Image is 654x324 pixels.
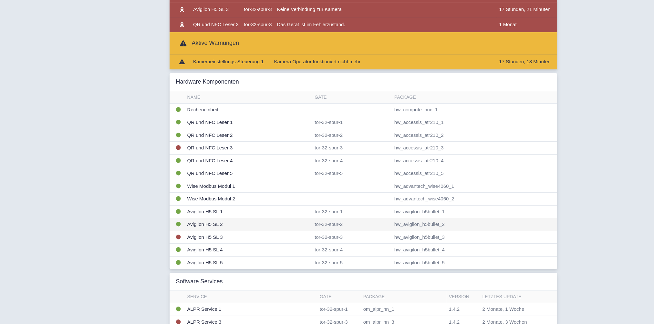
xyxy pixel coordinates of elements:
td: tor-32-spur-3 [312,231,392,244]
td: hw_accessis_atr210_2 [392,129,557,142]
td: 17 Stunden, 21 Minuten [496,2,557,17]
td: Recheneinheit [185,103,312,116]
td: hw_advantech_wise4060_2 [392,193,557,206]
td: 1 Monat [496,17,557,32]
h3: Hardware Komponenten [176,78,239,86]
td: hw_advantech_wise4060_1 [392,180,557,193]
td: tor-32-spur-5 [312,167,392,180]
td: tor-32-spur-1 [312,205,392,218]
td: hw_accessis_atr210_3 [392,142,557,155]
td: Avigilon H5 SL 3 [185,231,312,244]
td: hw_compute_nuc_1 [392,103,557,116]
td: QR und NFC Leser 1 [185,116,312,129]
td: hw_avigilon_h5bullet_4 [392,244,557,257]
td: hw_avigilon_h5bullet_2 [392,218,557,231]
td: hw_accessis_atr210_1 [392,116,557,129]
th: Letztes Update [480,291,545,303]
th: Version [446,291,480,303]
td: tor-32-spur-5 [312,256,392,269]
td: ALPR Service 1 [185,303,317,316]
td: QR und NFC Leser 5 [185,167,312,180]
td: Avigilon H5 SL 1 [185,205,312,218]
td: Avigilon H5 SL 4 [185,244,312,257]
span: 1.4.2 [449,306,460,312]
th: Service [185,291,317,303]
td: Kameraeinstellungs-Steuerung 1 [191,55,266,69]
span: Das Gerät ist im Fehlerzustand. [277,22,345,27]
td: Wise Modbus Modul 2 [185,193,312,206]
td: tor-32-spur-3 [312,142,392,155]
td: tor-32-spur-4 [312,244,392,257]
td: tor-32-spur-2 [312,218,392,231]
td: hw_avigilon_h5bullet_1 [392,205,557,218]
td: Avigilon H5 SL 5 [185,256,312,269]
td: hw_avigilon_h5bullet_5 [392,256,557,269]
td: hw_accessis_atr210_4 [392,154,557,167]
td: QR und NFC Leser 3 [191,17,241,32]
td: tor-32-spur-2 [312,129,392,142]
span: Keine Verbindung zur Kamera [277,6,342,12]
h3: Aktive Warnungen [176,37,239,49]
td: tor-32-spur-3 [241,2,275,17]
td: hw_accessis_atr210_5 [392,167,557,180]
td: 2 Monate, 1 Woche [480,303,545,316]
th: Package [361,291,446,303]
td: 17 Stunden, 18 Minuten [496,55,557,69]
th: Gate [312,91,392,104]
td: Avigilon H5 SL 3 [191,2,241,17]
td: QR und NFC Leser 3 [185,142,312,155]
td: om_alpr_nn_1 [361,303,446,316]
td: QR und NFC Leser 2 [185,129,312,142]
td: Avigilon H5 SL 2 [185,218,312,231]
h3: Software Services [176,278,223,285]
th: Gate [317,291,361,303]
th: Package [392,91,557,104]
td: Wise Modbus Modul 1 [185,180,312,193]
td: tor-32-spur-1 [312,116,392,129]
td: hw_avigilon_h5bullet_3 [392,231,557,244]
td: tor-32-spur-1 [317,303,361,316]
td: tor-32-spur-3 [241,17,275,32]
td: QR und NFC Leser 4 [185,154,312,167]
th: Name [185,91,312,104]
span: Kamera Operator funktioniert nicht mehr [274,59,360,64]
td: tor-32-spur-4 [312,154,392,167]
